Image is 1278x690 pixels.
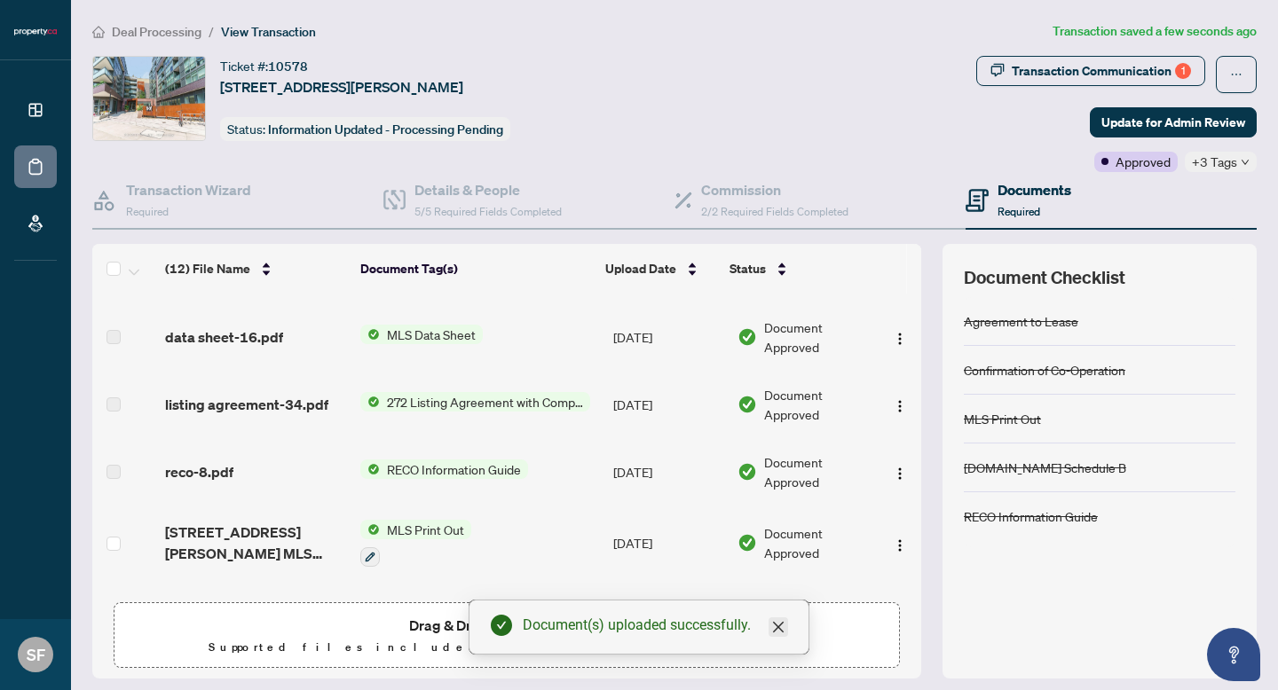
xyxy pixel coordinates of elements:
[964,360,1125,380] div: Confirmation of Co-Operation
[221,24,316,40] span: View Transaction
[1116,152,1171,171] span: Approved
[701,179,848,200] h4: Commission
[893,467,907,481] img: Logo
[606,438,730,506] td: [DATE]
[738,533,757,553] img: Document Status
[1012,57,1191,85] div: Transaction Communication
[738,395,757,414] img: Document Status
[1053,21,1257,42] article: Transaction saved a few seconds ago
[606,506,730,582] td: [DATE]
[998,205,1040,218] span: Required
[606,303,730,371] td: [DATE]
[764,452,874,491] span: Document Approved
[360,325,483,344] button: Status IconMLS Data Sheet
[92,26,105,38] span: home
[165,461,233,482] span: reco-8.pdf
[893,538,907,553] img: Logo
[126,179,251,200] h4: Transaction Wizard
[220,56,308,76] div: Ticket #:
[1101,108,1245,137] span: Update for Admin Review
[738,462,757,482] img: Document Status
[125,637,888,658] p: Supported files include .PDF, .JPG, .JPEG, .PNG under 25 MB
[360,459,380,479] img: Status Icon
[360,392,590,412] button: Status Icon272 Listing Agreement with Company Schedule A
[764,385,874,424] span: Document Approved
[964,458,1126,477] div: [DOMAIN_NAME] Schedule B
[491,615,512,636] span: check-circle
[964,506,1098,526] div: RECO Information Guide
[360,520,380,539] img: Status Icon
[268,59,308,74] span: 10578
[380,325,483,344] span: MLS Data Sheet
[268,122,503,137] span: Information Updated - Processing Pending
[409,614,604,637] span: Drag & Drop or
[1207,628,1260,681] button: Open asap
[380,520,471,539] span: MLS Print Out
[523,615,787,636] div: Document(s) uploaded successfully.
[360,520,471,568] button: Status IconMLS Print Out
[165,394,328,415] span: listing agreement-34.pdf
[606,581,730,657] td: [DATE]
[1230,68,1242,81] span: ellipsis
[165,259,250,278] span: (12) File Name
[380,392,590,412] span: 272 Listing Agreement with Company Schedule A
[360,325,380,344] img: Status Icon
[886,323,914,351] button: Logo
[701,205,848,218] span: 2/2 Required Fields Completed
[27,642,45,667] span: SF
[414,179,562,200] h4: Details & People
[1090,107,1257,137] button: Update for Admin Review
[220,117,510,141] div: Status:
[1192,152,1237,172] span: +3 Tags
[360,459,528,479] button: Status IconRECO Information Guide
[771,620,785,634] span: close
[769,617,788,637] a: Close
[598,244,722,294] th: Upload Date
[1241,158,1250,167] span: down
[738,327,757,347] img: Document Status
[964,311,1078,331] div: Agreement to Lease
[360,392,380,412] img: Status Icon
[126,205,169,218] span: Required
[722,244,873,294] th: Status
[209,21,214,42] li: /
[964,265,1125,290] span: Document Checklist
[14,27,57,37] img: logo
[886,529,914,557] button: Logo
[976,56,1205,86] button: Transaction Communication1
[730,259,766,278] span: Status
[964,409,1041,428] div: MLS Print Out
[114,603,899,669] span: Drag & Drop orUpload FormsSupported files include .PDF, .JPG, .JPEG, .PNG under25MB
[220,76,463,98] span: [STREET_ADDRESS][PERSON_NAME]
[764,523,874,562] span: Document Approved
[998,179,1071,200] h4: Documents
[764,318,874,357] span: Document Approved
[380,459,528,479] span: RECO Information Guide
[886,458,914,486] button: Logo
[893,332,907,346] img: Logo
[606,371,730,438] td: [DATE]
[165,521,346,564] span: [STREET_ADDRESS][PERSON_NAME] MLS Listing 1.pdf
[353,244,598,294] th: Document Tag(s)
[93,57,205,140] img: IMG-W12376651_1.jpg
[893,399,907,413] img: Logo
[605,259,676,278] span: Upload Date
[1175,63,1191,79] div: 1
[112,24,201,40] span: Deal Processing
[165,326,283,348] span: data sheet-16.pdf
[158,244,353,294] th: (12) File Name
[414,205,562,218] span: 5/5 Required Fields Completed
[886,390,914,419] button: Logo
